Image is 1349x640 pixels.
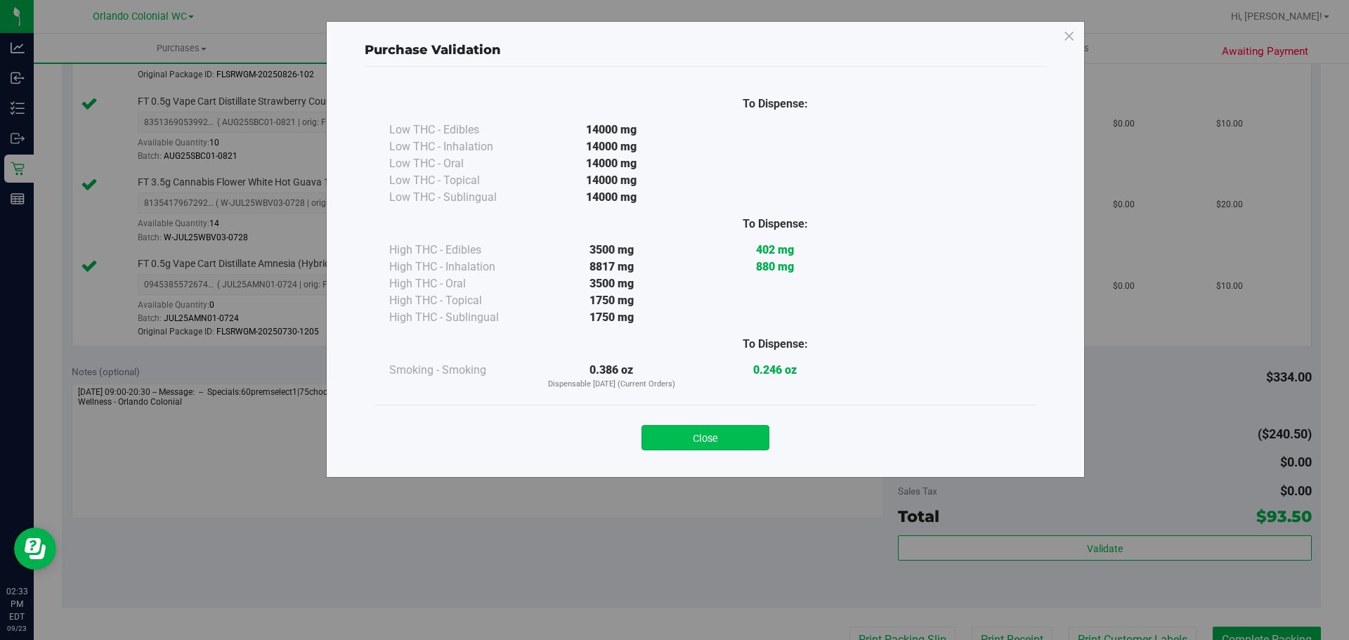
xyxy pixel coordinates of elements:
div: High THC - Inhalation [389,259,530,275]
iframe: Resource center [14,528,56,570]
strong: 880 mg [756,260,794,273]
div: 14000 mg [530,138,693,155]
div: 3500 mg [530,275,693,292]
div: Smoking - Smoking [389,362,530,379]
div: Low THC - Sublingual [389,189,530,206]
div: 0.386 oz [530,362,693,391]
div: To Dispense: [693,216,857,233]
div: 1750 mg [530,292,693,309]
strong: 0.246 oz [753,363,797,377]
div: Low THC - Edibles [389,122,530,138]
div: To Dispense: [693,336,857,353]
p: Dispensable [DATE] (Current Orders) [530,379,693,391]
div: 8817 mg [530,259,693,275]
div: To Dispense: [693,96,857,112]
strong: 402 mg [756,243,794,256]
div: Low THC - Inhalation [389,138,530,155]
div: Low THC - Oral [389,155,530,172]
div: High THC - Topical [389,292,530,309]
div: High THC - Edibles [389,242,530,259]
div: 14000 mg [530,172,693,189]
span: Purchase Validation [365,42,501,58]
div: High THC - Sublingual [389,309,530,326]
button: Close [641,425,769,450]
div: 1750 mg [530,309,693,326]
div: 3500 mg [530,242,693,259]
div: 14000 mg [530,122,693,138]
div: Low THC - Topical [389,172,530,189]
div: 14000 mg [530,189,693,206]
div: High THC - Oral [389,275,530,292]
div: 14000 mg [530,155,693,172]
